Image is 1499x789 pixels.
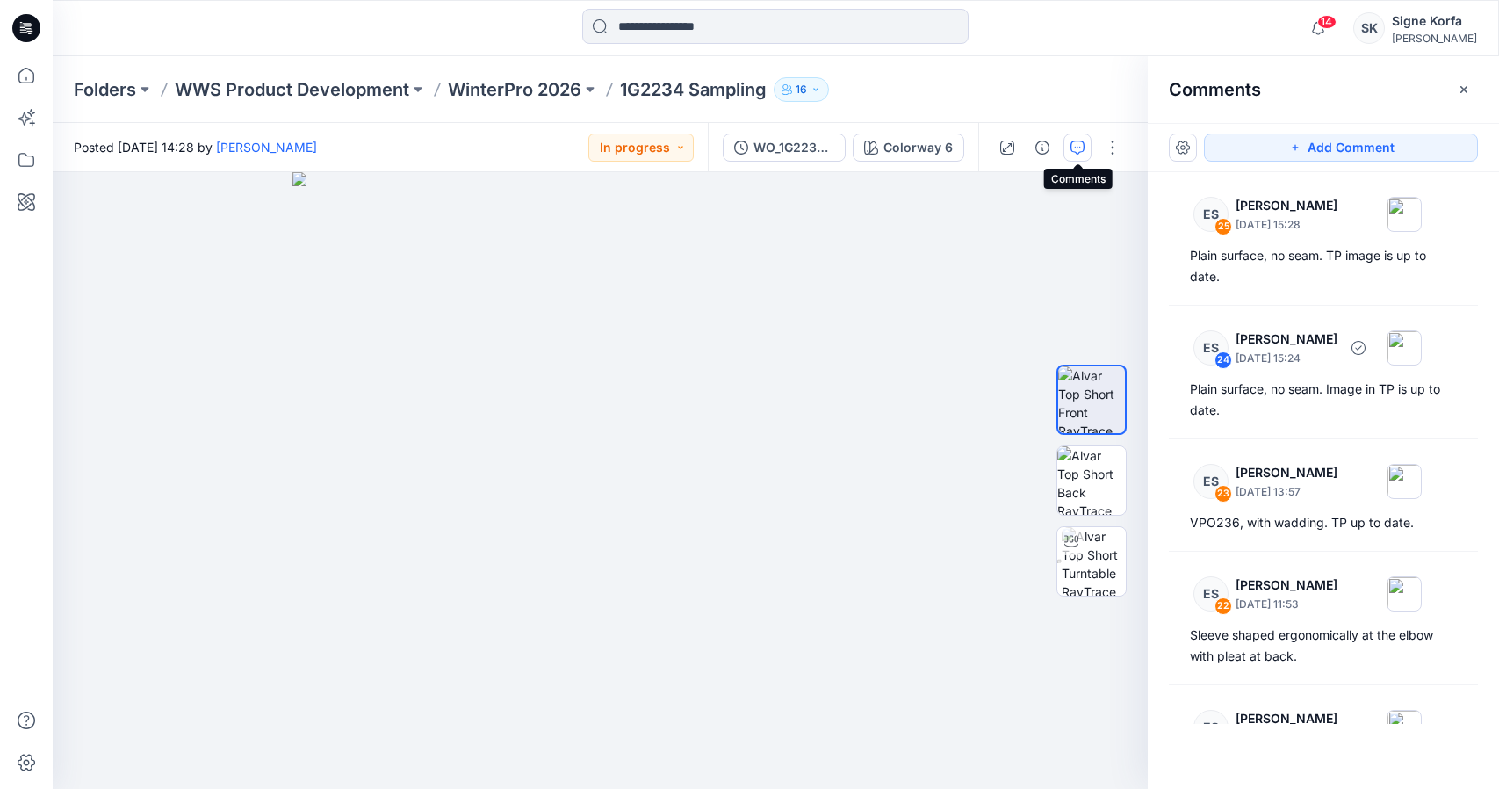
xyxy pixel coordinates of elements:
img: Alvar Top Short Front RayTrace [1058,366,1125,433]
a: [PERSON_NAME] [216,140,317,155]
button: 16 [774,77,829,102]
p: [DATE] 15:28 [1236,216,1337,234]
button: Add Comment [1204,134,1478,162]
div: Sleeve shaped ergonomically at the elbow with pleat at back. [1190,625,1457,667]
h2: Comments [1169,79,1261,100]
div: 23 [1214,485,1232,503]
p: [PERSON_NAME] [1236,708,1337,729]
img: eyJhbGciOiJIUzI1NiIsImtpZCI6IjAiLCJzbHQiOiJzZXMiLCJ0eXAiOiJKV1QifQ.eyJkYXRhIjp7InR5cGUiOiJzdG9yYW... [292,172,909,789]
span: Posted [DATE] 14:28 by [74,138,317,156]
div: 24 [1214,351,1232,369]
div: Plain surface, no seam. Image in TP is up to date. [1190,379,1457,421]
p: [PERSON_NAME] [1236,462,1337,483]
p: [DATE] 15:24 [1236,350,1337,367]
div: Colorway 6 [883,138,953,157]
div: 25 [1214,218,1232,235]
div: Signe Korfa [1392,11,1477,32]
p: [DATE] 13:57 [1236,483,1337,501]
div: ES [1193,576,1229,612]
img: Alvar Top Short Back RayTrace [1057,446,1126,515]
button: WO_1G2234-3D-1 [723,134,846,162]
p: [PERSON_NAME] [1236,195,1337,216]
div: 22 [1214,597,1232,615]
div: SK [1353,12,1385,44]
button: Details [1028,134,1056,162]
div: ES [1193,710,1229,745]
p: [PERSON_NAME] [1236,329,1337,350]
p: [PERSON_NAME] [1236,575,1337,596]
img: Alvar Top Short Turntable RayTrace [1062,527,1126,596]
div: [PERSON_NAME] [1392,32,1477,45]
p: 16 [796,80,807,99]
div: ES [1193,464,1229,499]
a: WWS Product Development [175,77,409,102]
p: [DATE] 11:53 [1236,596,1337,613]
span: 14 [1317,15,1337,29]
p: 1G2234 Sampling [620,77,767,102]
a: WinterPro 2026 [448,77,581,102]
div: Plain surface, no seam. TP image is up to date. [1190,245,1457,287]
div: ES [1193,330,1229,366]
a: Folders [74,77,136,102]
button: Colorway 6 [853,134,964,162]
div: ES [1193,197,1229,232]
div: VPO236, with wadding. TP up to date. [1190,512,1457,533]
div: WO_1G2234-3D-1 [753,138,834,157]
